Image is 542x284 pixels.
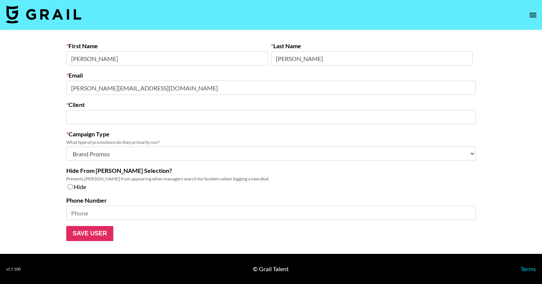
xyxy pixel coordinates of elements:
input: Save User [66,226,113,241]
div: Prevents [PERSON_NAME] from appearing when managers search for bookers when logging a new deal. [66,176,476,182]
span: Hide [74,183,86,191]
label: Email [66,72,476,79]
label: Hide From [PERSON_NAME] Selection? [66,167,476,174]
button: open drawer [525,8,540,23]
label: Campaign Type [66,130,476,138]
div: What type of promotions do they primarily run? [66,139,476,145]
input: Email [66,81,476,95]
div: v 1.7.100 [6,267,21,272]
a: Terms [521,265,536,272]
label: Client [66,101,476,108]
label: Phone Number [66,197,476,204]
input: Phone [66,206,476,220]
img: Grail Talent [6,5,81,23]
label: First Name [66,42,268,50]
label: Last Name [271,42,473,50]
div: © Grail Talent [253,265,289,273]
input: First Name [66,51,268,66]
input: Last Name [271,51,473,66]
